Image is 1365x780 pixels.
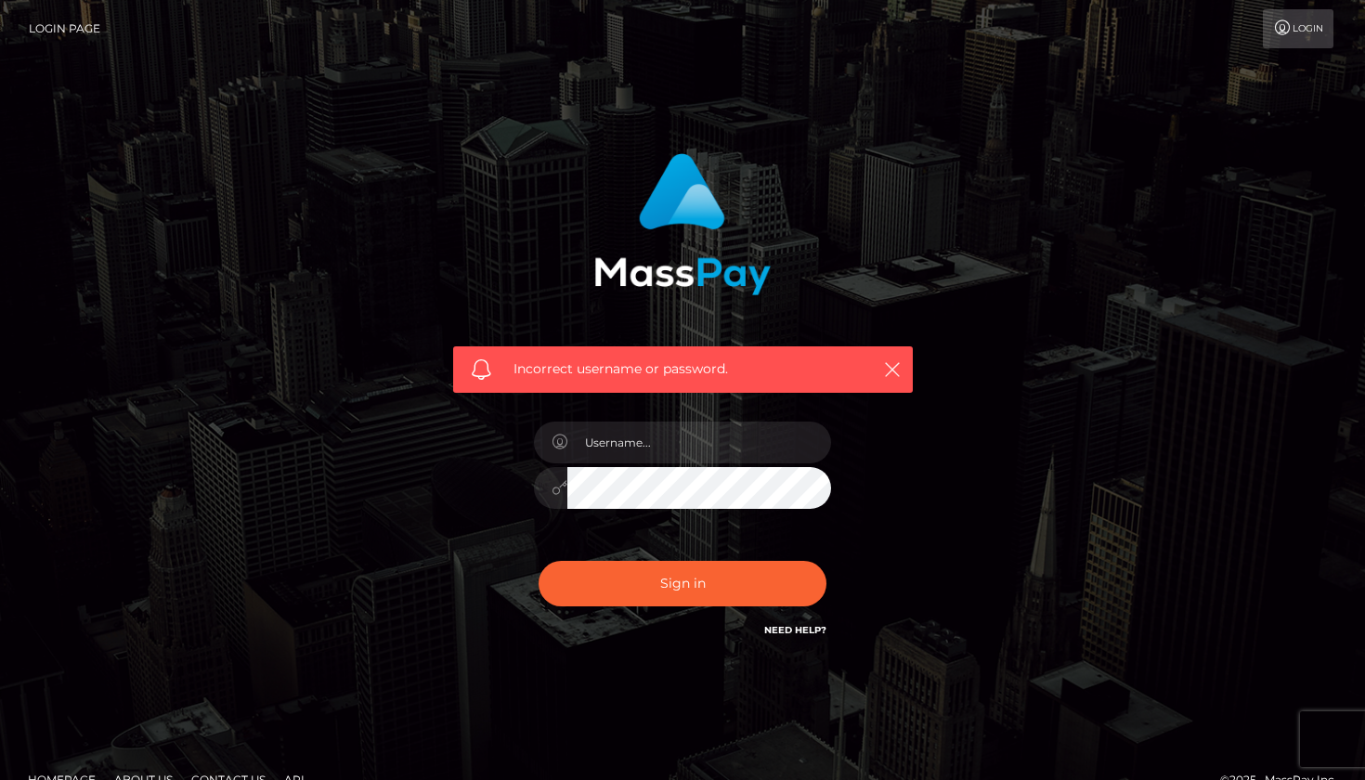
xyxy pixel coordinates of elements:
input: Username... [567,422,831,463]
a: Login [1263,9,1333,48]
a: Login Page [29,9,100,48]
img: MassPay Login [594,153,771,295]
span: Incorrect username or password. [513,359,852,379]
a: Need Help? [764,624,826,636]
button: Sign in [539,561,826,606]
